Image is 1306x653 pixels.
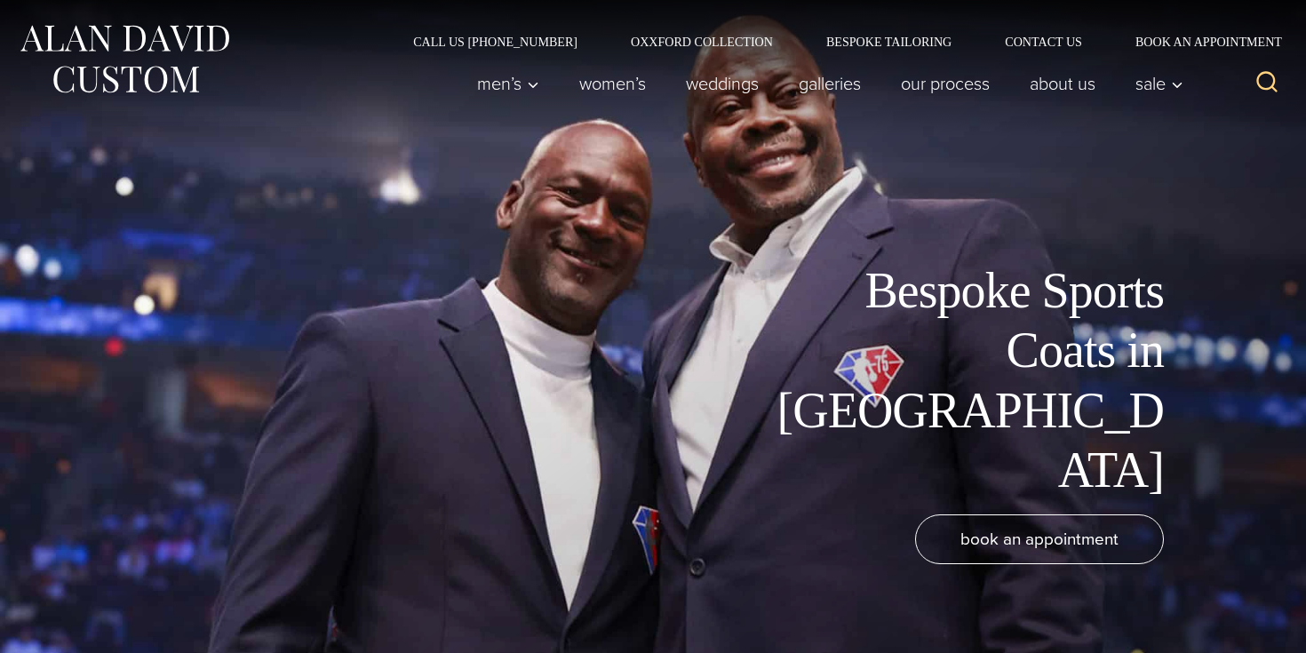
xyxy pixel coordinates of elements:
a: book an appointment [915,514,1164,564]
a: Galleries [779,66,881,101]
a: Our Process [881,66,1010,101]
a: Bespoke Tailoring [800,36,978,48]
button: View Search Form [1246,62,1288,105]
a: About Us [1010,66,1116,101]
span: Sale [1135,75,1183,92]
a: weddings [666,66,779,101]
a: Women’s [560,66,666,101]
img: Alan David Custom [18,20,231,99]
a: Call Us [PHONE_NUMBER] [386,36,604,48]
h1: Bespoke Sports Coats in [GEOGRAPHIC_DATA] [764,261,1164,500]
span: book an appointment [960,526,1119,552]
nav: Primary Navigation [458,66,1193,101]
a: Book an Appointment [1109,36,1288,48]
nav: Secondary Navigation [386,36,1288,48]
span: Men’s [477,75,539,92]
a: Oxxford Collection [604,36,800,48]
a: Contact Us [978,36,1109,48]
